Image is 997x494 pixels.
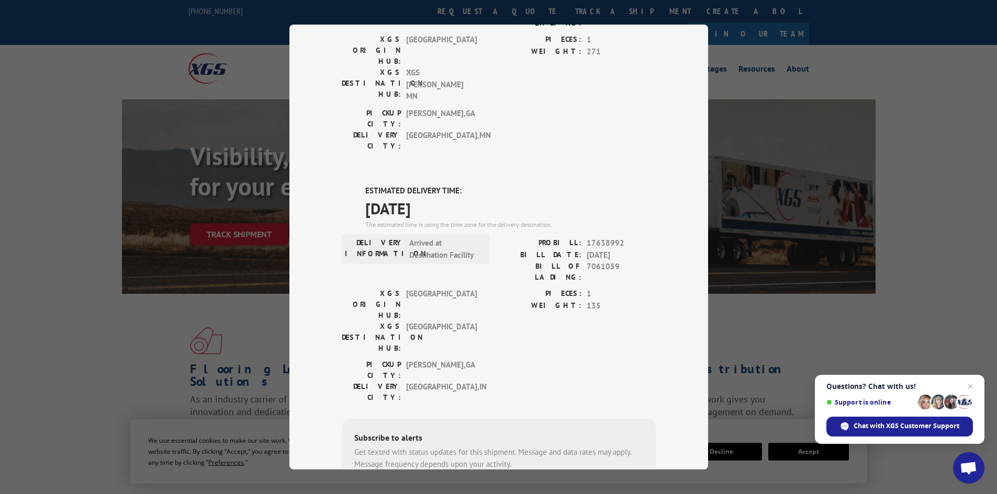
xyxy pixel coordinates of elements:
span: [PERSON_NAME] , GA [406,359,477,381]
label: PIECES: [499,34,581,46]
div: Get texted with status updates for this shipment. Message and data rates may apply. Message frequ... [354,446,643,470]
label: DELIVERY CITY: [342,130,401,152]
label: XGS DESTINATION HUB: [342,321,401,354]
span: 1 [587,34,656,46]
label: ESTIMATED DELIVERY TIME: [365,185,656,197]
label: XGS ORIGIN HUB: [342,34,401,67]
span: XGS [PERSON_NAME] MN [406,67,477,102]
span: [GEOGRAPHIC_DATA] , MN [406,130,477,152]
span: [PERSON_NAME] , GA [406,108,477,130]
div: Open chat [953,452,984,484]
label: DELIVERY INFORMATION: [345,237,404,261]
span: Support is online [826,398,914,406]
span: 17638992 [587,237,656,249]
span: 135 [587,300,656,312]
label: PIECES: [499,288,581,300]
label: WEIGHT: [499,46,581,58]
label: PROBILL: [499,237,581,249]
span: 7061059 [587,261,656,283]
span: Chat with XGS Customer Support [854,421,959,431]
label: PICKUP CITY: [342,359,401,381]
span: 271 [587,46,656,58]
span: Questions? Chat with us! [826,382,973,390]
span: [GEOGRAPHIC_DATA] [406,34,477,67]
div: Subscribe to alerts [354,431,643,446]
div: Chat with XGS Customer Support [826,417,973,436]
span: Close chat [964,380,977,393]
span: [GEOGRAPHIC_DATA] [406,288,477,321]
span: [GEOGRAPHIC_DATA] [406,321,477,354]
span: [GEOGRAPHIC_DATA] , IN [406,381,477,403]
label: PICKUP CITY: [342,108,401,130]
label: BILL OF LADING: [499,261,581,283]
span: [DATE] [587,249,656,261]
div: The estimated time is using the time zone for the delivery destination. [365,220,656,229]
label: XGS DESTINATION HUB: [342,67,401,102]
label: XGS ORIGIN HUB: [342,288,401,321]
span: 1 [587,288,656,300]
label: WEIGHT: [499,300,581,312]
span: Arrived at Destination Facility [409,237,480,261]
label: DELIVERY CITY: [342,381,401,403]
span: [DATE] [365,197,656,220]
label: BILL DATE: [499,249,581,261]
